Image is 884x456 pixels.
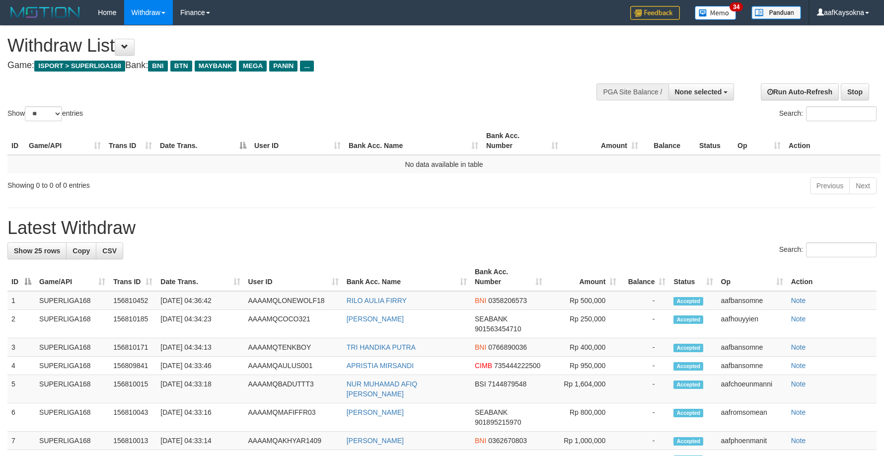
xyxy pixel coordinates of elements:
span: SEABANK [475,408,508,416]
label: Show entries [7,106,83,121]
span: ISPORT > SUPERLIGA168 [34,61,125,72]
a: Show 25 rows [7,242,67,259]
td: AAAAMQLONEWOLF18 [244,291,343,310]
img: panduan.png [751,6,801,19]
div: Showing 0 to 0 of 0 entries [7,176,361,190]
span: 34 [730,2,743,11]
th: Action [785,127,881,155]
td: AAAAMQAULUS001 [244,357,343,375]
th: ID: activate to sort column descending [7,263,35,291]
th: Op: activate to sort column ascending [734,127,785,155]
span: PANIN [269,61,297,72]
td: 5 [7,375,35,403]
span: BNI [475,297,486,304]
span: BNI [475,437,486,445]
span: BSI [475,380,486,388]
th: ID [7,127,25,155]
h1: Latest Withdraw [7,218,877,238]
button: None selected [668,83,735,100]
td: aafhouyyien [717,310,787,338]
span: BNI [148,61,167,72]
th: User ID: activate to sort column ascending [250,127,345,155]
th: Trans ID: activate to sort column ascending [105,127,156,155]
h4: Game: Bank: [7,61,580,71]
th: User ID: activate to sort column ascending [244,263,343,291]
td: Rp 1,604,000 [546,375,620,403]
a: NUR MUHAMAD AFIQ [PERSON_NAME] [347,380,417,398]
span: Copy 0362670803 to clipboard [488,437,527,445]
span: Copy 0766890036 to clipboard [488,343,527,351]
span: Copy [73,247,90,255]
td: 156810452 [109,291,156,310]
td: 156810185 [109,310,156,338]
td: AAAAMQMAFIFFR03 [244,403,343,432]
td: Rp 1,000,000 [546,432,620,450]
td: SUPERLIGA168 [35,310,109,338]
td: SUPERLIGA168 [35,375,109,403]
a: [PERSON_NAME] [347,315,404,323]
a: Note [791,408,806,416]
td: 156810043 [109,403,156,432]
img: Button%20Memo.svg [695,6,737,20]
span: Accepted [673,344,703,352]
select: Showentries [25,106,62,121]
span: MEGA [239,61,267,72]
a: RILO AULIA FIRRY [347,297,407,304]
th: Date Trans.: activate to sort column descending [156,127,250,155]
td: Rp 250,000 [546,310,620,338]
th: Game/API: activate to sort column ascending [35,263,109,291]
a: [PERSON_NAME] [347,437,404,445]
span: None selected [675,88,722,96]
td: - [620,403,669,432]
td: 7 [7,432,35,450]
th: Amount: activate to sort column ascending [546,263,620,291]
a: APRISTIA MIRSANDI [347,362,414,370]
td: [DATE] 04:33:46 [156,357,244,375]
td: - [620,310,669,338]
img: Feedback.jpg [630,6,680,20]
td: 3 [7,338,35,357]
td: aafbansomne [717,338,787,357]
a: Stop [841,83,869,100]
span: Accepted [673,315,703,324]
span: Show 25 rows [14,247,60,255]
h1: Withdraw List [7,36,580,56]
a: Copy [66,242,96,259]
a: Note [791,362,806,370]
span: Copy 901895215970 to clipboard [475,418,521,426]
td: SUPERLIGA168 [35,338,109,357]
span: Accepted [673,380,703,389]
td: aafbansomne [717,291,787,310]
td: SUPERLIGA168 [35,432,109,450]
a: CSV [96,242,123,259]
td: 156810015 [109,375,156,403]
span: MAYBANK [195,61,236,72]
th: Bank Acc. Name: activate to sort column ascending [343,263,471,291]
a: [PERSON_NAME] [347,408,404,416]
td: SUPERLIGA168 [35,357,109,375]
span: Copy 735444222500 to clipboard [494,362,540,370]
a: Run Auto-Refresh [761,83,839,100]
span: CSV [102,247,117,255]
th: Game/API: activate to sort column ascending [25,127,105,155]
td: [DATE] 04:34:23 [156,310,244,338]
input: Search: [806,106,877,121]
td: aafphoenmanit [717,432,787,450]
span: Copy 901563454710 to clipboard [475,325,521,333]
span: BNI [475,343,486,351]
td: - [620,338,669,357]
td: [DATE] 04:33:18 [156,375,244,403]
td: 6 [7,403,35,432]
th: Bank Acc. Number: activate to sort column ascending [471,263,546,291]
a: Note [791,437,806,445]
span: CIMB [475,362,492,370]
td: - [620,432,669,450]
img: MOTION_logo.png [7,5,83,20]
th: Balance: activate to sort column ascending [620,263,669,291]
td: [DATE] 04:36:42 [156,291,244,310]
td: [DATE] 04:33:16 [156,403,244,432]
td: 2 [7,310,35,338]
a: Next [849,177,877,194]
th: Balance [642,127,695,155]
span: Accepted [673,409,703,417]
